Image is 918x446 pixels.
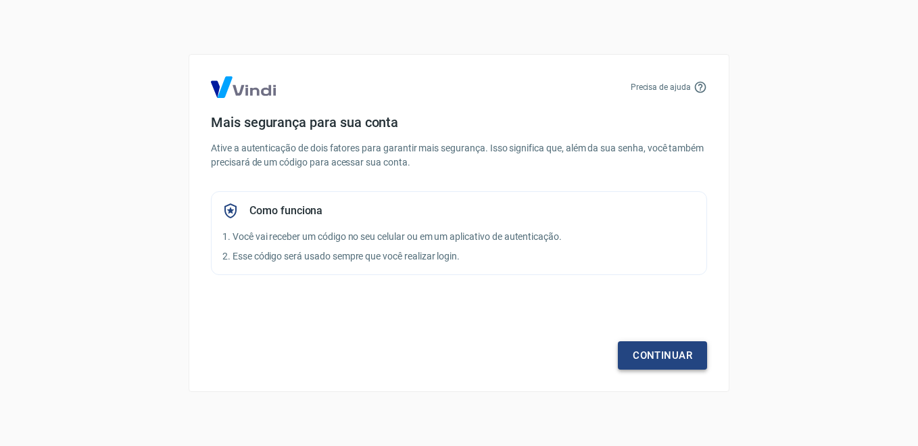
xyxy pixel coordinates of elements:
p: Precisa de ajuda [631,81,691,93]
p: Ative a autenticação de dois fatores para garantir mais segurança. Isso significa que, além da su... [211,141,707,170]
img: Logo Vind [211,76,276,98]
h5: Como funciona [249,204,322,218]
p: 1. Você vai receber um código no seu celular ou em um aplicativo de autenticação. [222,230,696,244]
h4: Mais segurança para sua conta [211,114,707,130]
p: 2. Esse código será usado sempre que você realizar login. [222,249,696,264]
a: Continuar [618,341,707,370]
